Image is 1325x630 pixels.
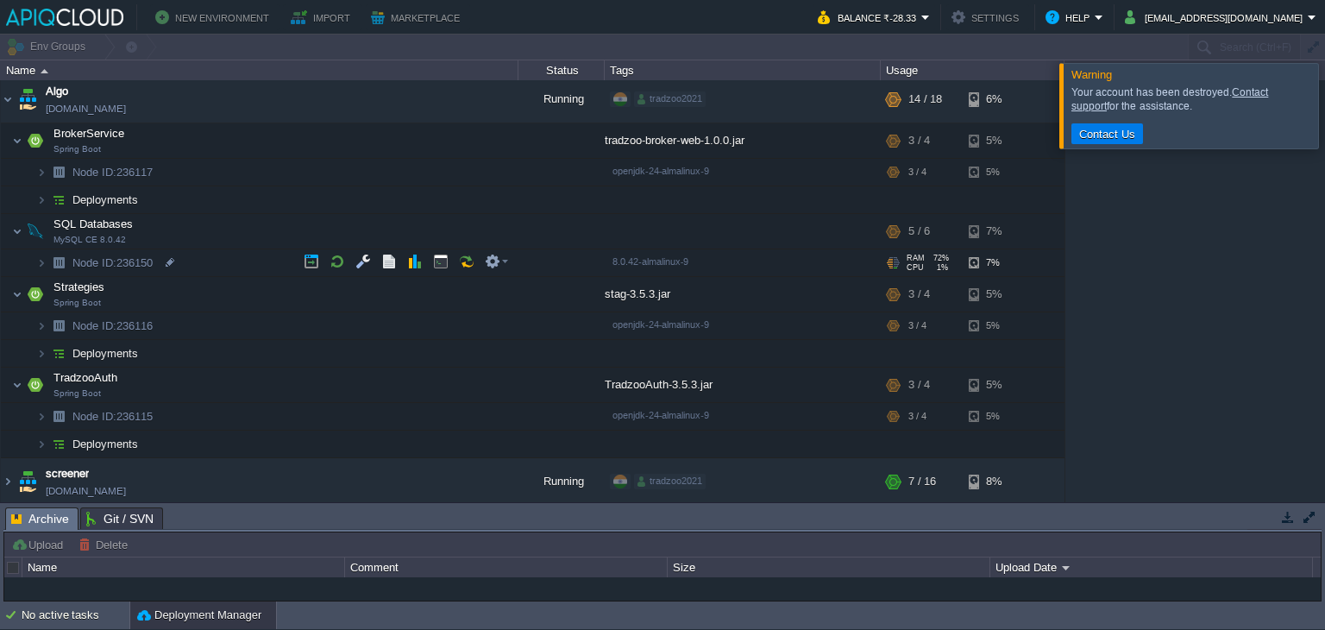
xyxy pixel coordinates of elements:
[2,60,518,80] div: Name
[22,602,129,629] div: No active tasks
[908,76,942,123] div: 14 / 18
[46,482,126,500] a: [DOMAIN_NAME]
[907,263,924,272] span: CPU
[634,91,706,107] div: tradzoo2021
[71,255,155,270] span: 236150
[1046,7,1095,28] button: Help
[71,192,141,207] a: Deployments
[71,437,141,451] span: Deployments
[969,249,1025,276] div: 7%
[23,123,47,158] img: AMDAwAAAACH5BAEAAAAALAAAAAABAAEAAAICRAEAOw==
[518,458,605,505] div: Running
[46,100,126,117] a: [DOMAIN_NAME]
[606,60,880,80] div: Tags
[72,410,116,423] span: Node ID:
[47,312,71,339] img: AMDAwAAAACH5BAEAAAAALAAAAAABAAEAAAICRAEAOw==
[53,144,101,154] span: Spring Boot
[969,312,1025,339] div: 5%
[969,368,1025,402] div: 5%
[52,126,127,141] span: BrokerService
[53,388,101,399] span: Spring Boot
[969,277,1025,312] div: 5%
[71,165,155,180] a: Node ID:236117
[12,368,22,402] img: AMDAwAAAACH5BAEAAAAALAAAAAABAAEAAAICRAEAOw==
[16,76,40,123] img: AMDAwAAAACH5BAEAAAAALAAAAAABAAEAAAICRAEAOw==
[991,558,1312,577] div: Upload Date
[71,409,155,424] a: Node ID:236115
[36,312,47,339] img: AMDAwAAAACH5BAEAAAAALAAAAAABAAEAAAICRAEAOw==
[52,280,107,294] span: Strategies
[86,508,154,529] span: Git / SVN
[1071,68,1112,81] span: Warning
[36,186,47,213] img: AMDAwAAAACH5BAEAAAAALAAAAAABAAEAAAICRAEAOw==
[605,123,881,158] div: tradzoo-broker-web-1.0.0.jar
[291,7,355,28] button: Import
[969,214,1025,249] div: 7%
[78,537,133,552] button: Delete
[6,9,123,26] img: APIQCloud
[908,214,930,249] div: 5 / 6
[908,368,930,402] div: 3 / 4
[969,458,1025,505] div: 8%
[612,166,709,176] span: openjdk-24-almalinux-9
[36,159,47,186] img: AMDAwAAAACH5BAEAAAAALAAAAAABAAEAAAICRAEAOw==
[47,403,71,430] img: AMDAwAAAACH5BAEAAAAALAAAAAABAAEAAAICRAEAOw==
[1074,126,1140,142] button: Contact Us
[634,474,706,489] div: tradzoo2021
[11,537,68,552] button: Upload
[47,159,71,186] img: AMDAwAAAACH5BAEAAAAALAAAAAABAAEAAAICRAEAOw==
[16,458,40,505] img: AMDAwAAAACH5BAEAAAAALAAAAAABAAEAAAICRAEAOw==
[23,277,47,312] img: AMDAwAAAACH5BAEAAAAALAAAAAABAAEAAAICRAEAOw==
[882,60,1064,80] div: Usage
[908,458,936,505] div: 7 / 16
[12,123,22,158] img: AMDAwAAAACH5BAEAAAAALAAAAAABAAEAAAICRAEAOw==
[518,76,605,123] div: Running
[371,7,465,28] button: Marketplace
[36,403,47,430] img: AMDAwAAAACH5BAEAAAAALAAAAAABAAEAAAICRAEAOw==
[931,263,948,272] span: 1%
[951,7,1024,28] button: Settings
[72,319,116,332] span: Node ID:
[52,217,135,230] a: SQL DatabasesMySQL CE 8.0.42
[519,60,604,80] div: Status
[908,277,930,312] div: 3 / 4
[47,249,71,276] img: AMDAwAAAACH5BAEAAAAALAAAAAABAAEAAAICRAEAOw==
[605,277,881,312] div: stag-3.5.3.jar
[1,458,15,505] img: AMDAwAAAACH5BAEAAAAALAAAAAABAAEAAAICRAEAOw==
[346,558,667,577] div: Comment
[52,280,107,293] a: StrategiesSpring Boot
[669,558,989,577] div: Size
[969,123,1025,158] div: 5%
[46,465,89,482] a: screener
[23,214,47,249] img: AMDAwAAAACH5BAEAAAAALAAAAAABAAEAAAICRAEAOw==
[612,256,688,267] span: 8.0.42-almalinux-9
[1,76,15,123] img: AMDAwAAAACH5BAEAAAAALAAAAAABAAEAAAICRAEAOw==
[47,340,71,367] img: AMDAwAAAACH5BAEAAAAALAAAAAABAAEAAAICRAEAOw==
[969,403,1025,430] div: 5%
[605,368,881,402] div: TradzooAuth-3.5.3.jar
[46,83,68,100] a: Algo
[72,256,116,269] span: Node ID:
[12,277,22,312] img: AMDAwAAAACH5BAEAAAAALAAAAAABAAEAAAICRAEAOw==
[908,312,926,339] div: 3 / 4
[907,254,925,262] span: RAM
[969,76,1025,123] div: 6%
[932,254,949,262] span: 72%
[137,607,261,624] button: Deployment Manager
[72,166,116,179] span: Node ID:
[47,431,71,457] img: AMDAwAAAACH5BAEAAAAALAAAAAABAAEAAAICRAEAOw==
[71,318,155,333] a: Node ID:236116
[71,346,141,361] a: Deployments
[52,370,120,385] span: TradzooAuth
[53,235,126,245] span: MySQL CE 8.0.42
[908,403,926,430] div: 3 / 4
[71,318,155,333] span: 236116
[52,371,120,384] a: TradzooAuthSpring Boot
[41,69,48,73] img: AMDAwAAAACH5BAEAAAAALAAAAAABAAEAAAICRAEAOw==
[908,159,926,186] div: 3 / 4
[52,127,127,140] a: BrokerServiceSpring Boot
